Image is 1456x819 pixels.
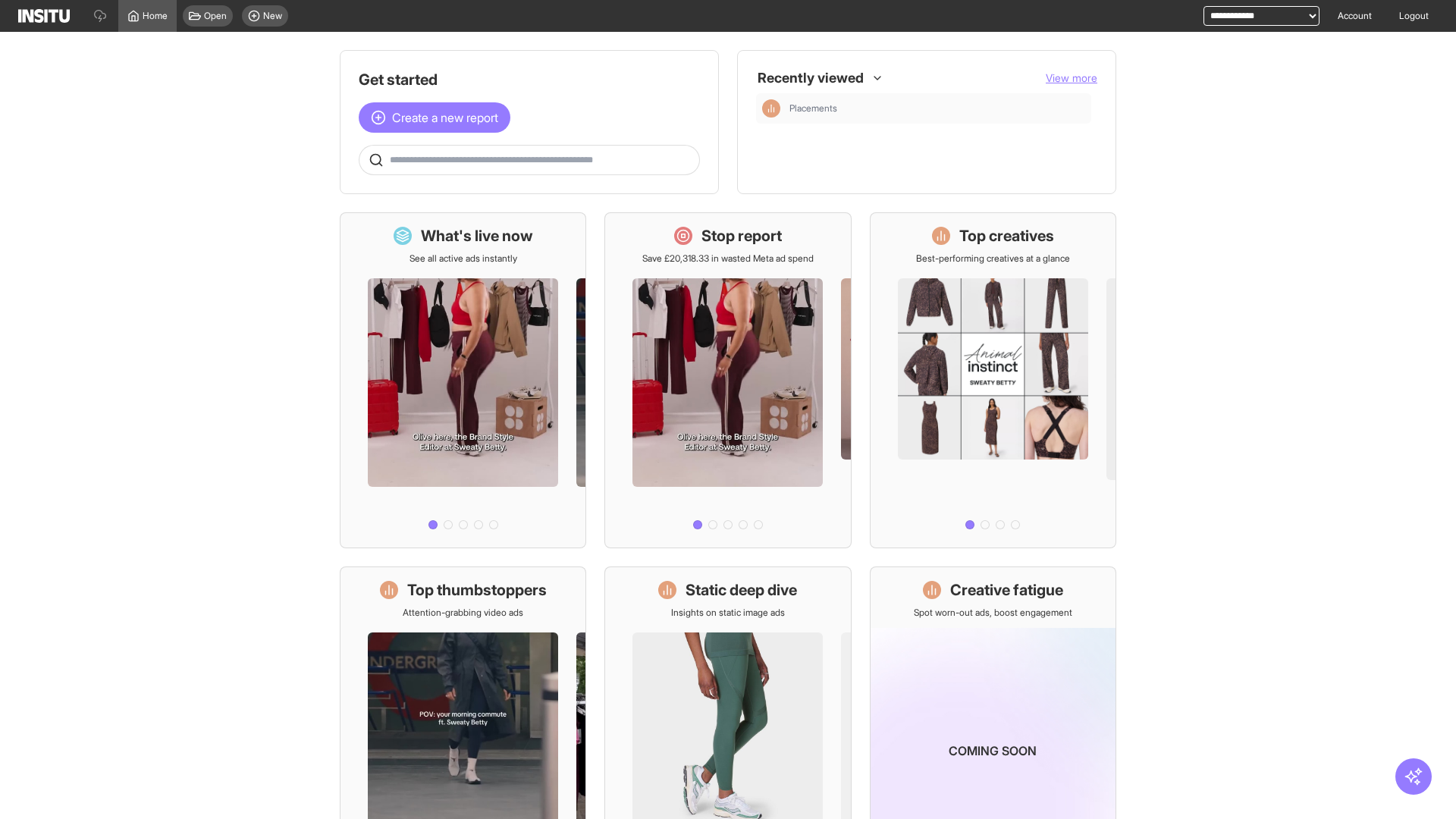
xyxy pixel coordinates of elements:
[204,10,227,22] span: Open
[409,253,517,265] p: See all active ads instantly
[359,102,510,133] button: Create a new report
[143,10,168,22] span: Home
[359,69,700,90] h1: Get started
[762,99,780,118] div: Insights
[392,108,498,127] span: Create a new report
[340,212,586,548] a: What's live nowSee all active ads instantly
[407,579,547,601] h1: Top thumbstoppers
[789,102,837,115] span: Placements
[959,225,1054,246] h1: Top creatives
[1046,71,1097,86] button: View more
[403,607,523,619] p: Attention-grabbing video ads
[789,102,1085,115] span: Placements
[604,212,851,548] a: Stop reportSave £20,318.33 in wasted Meta ad spend
[421,225,533,246] h1: What's live now
[671,607,785,619] p: Insights on static image ads
[686,579,797,601] h1: Static deep dive
[1046,71,1097,84] span: View more
[263,10,282,22] span: New
[870,212,1116,548] a: Top creativesBest-performing creatives at a glance
[18,9,70,23] img: Logo
[701,225,782,246] h1: Stop report
[916,253,1070,265] p: Best-performing creatives at a glance
[642,253,814,265] p: Save £20,318.33 in wasted Meta ad spend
